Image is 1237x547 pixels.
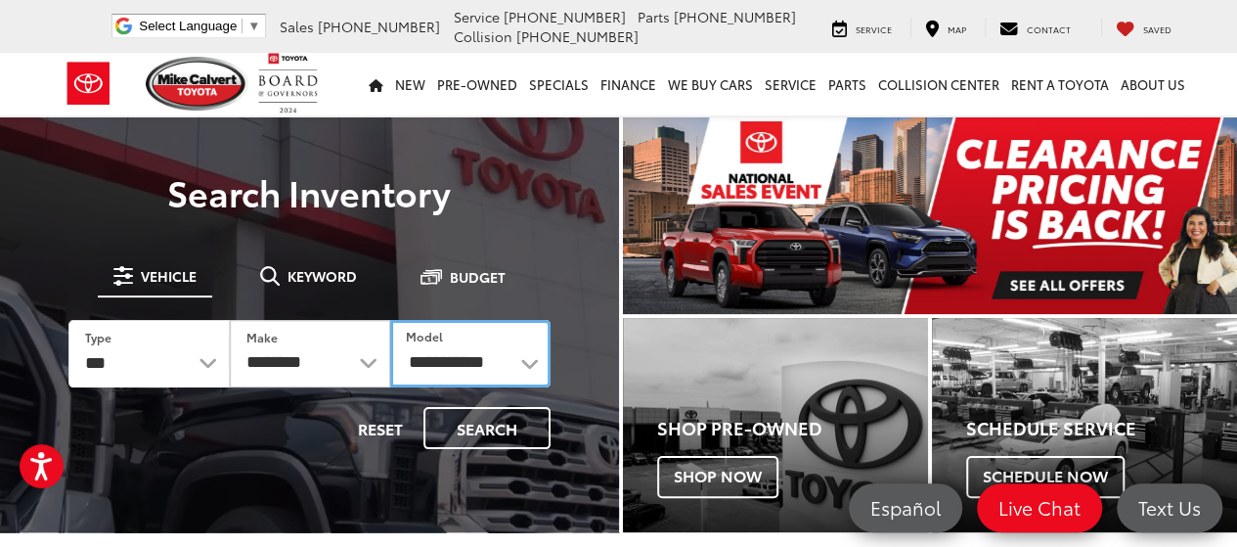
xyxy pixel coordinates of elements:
a: Schedule Service Schedule Now [932,318,1237,532]
a: Select Language​ [139,19,260,33]
a: Shop Pre-Owned Shop Now [623,318,928,532]
h4: Schedule Service [966,419,1237,438]
a: Pre-Owned [431,53,523,115]
span: Parts [638,7,670,26]
a: Service [759,53,822,115]
span: [PHONE_NUMBER] [674,7,796,26]
span: ▼ [247,19,260,33]
a: My Saved Vehicles [1101,18,1186,37]
a: Contact [985,18,1085,37]
a: Home [363,53,389,115]
a: Parts [822,53,872,115]
a: Live Chat [977,483,1102,532]
a: Finance [595,53,662,115]
button: Search [423,407,551,449]
span: ​ [242,19,243,33]
a: Text Us [1117,483,1222,532]
span: Service [856,23,892,35]
span: Map [948,23,966,35]
h4: Shop Pre-Owned [657,419,928,438]
span: [PHONE_NUMBER] [504,7,626,26]
img: Toyota [52,52,125,115]
a: Service [817,18,906,37]
a: WE BUY CARS [662,53,759,115]
span: Select Language [139,19,237,33]
span: Live Chat [989,495,1090,520]
a: About Us [1115,53,1191,115]
span: Shop Now [657,456,778,497]
a: Collision Center [872,53,1005,115]
span: Vehicle [141,269,197,283]
span: Español [861,495,950,520]
span: Text Us [1128,495,1211,520]
span: Schedule Now [966,456,1125,497]
span: Contact [1027,23,1071,35]
span: Collision [454,26,512,46]
label: Make [246,329,278,345]
a: Español [849,483,962,532]
img: Mike Calvert Toyota [146,57,249,111]
a: Specials [523,53,595,115]
a: New [389,53,431,115]
label: Model [406,328,443,344]
button: Reset [341,407,420,449]
div: Toyota [932,318,1237,532]
a: Map [910,18,981,37]
label: Type [85,329,111,345]
div: Toyota [623,318,928,532]
span: Service [454,7,500,26]
span: Keyword [287,269,357,283]
span: Saved [1143,23,1171,35]
span: [PHONE_NUMBER] [318,17,440,36]
span: Sales [280,17,314,36]
span: [PHONE_NUMBER] [516,26,639,46]
a: Rent a Toyota [1005,53,1115,115]
h3: Search Inventory [41,172,578,211]
span: Budget [450,270,506,284]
